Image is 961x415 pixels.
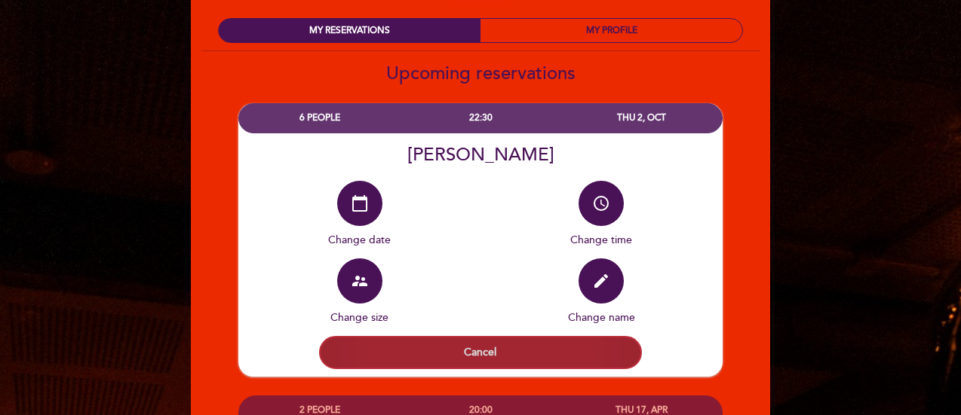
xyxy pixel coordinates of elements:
i: edit [592,272,610,290]
i: calendar_today [351,194,369,212]
div: 6 PEOPLE [239,104,400,132]
span: Change size [330,311,388,324]
span: Change name [568,311,635,324]
button: supervisor_account [337,258,382,304]
div: MY RESERVATIONS [219,19,480,42]
div: [PERSON_NAME] [238,144,723,166]
h2: Upcoming reservations [190,63,771,84]
div: THU 2, OCT [561,104,722,132]
button: calendar_today [337,181,382,226]
span: Change date [328,233,391,246]
div: MY PROFILE [480,19,742,42]
div: 22:30 [400,104,560,132]
i: access_time [592,194,610,212]
button: access_time [579,181,624,226]
button: edit [579,258,624,304]
button: Cancel [319,336,642,369]
i: supervisor_account [351,272,369,290]
span: Change time [570,233,632,246]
